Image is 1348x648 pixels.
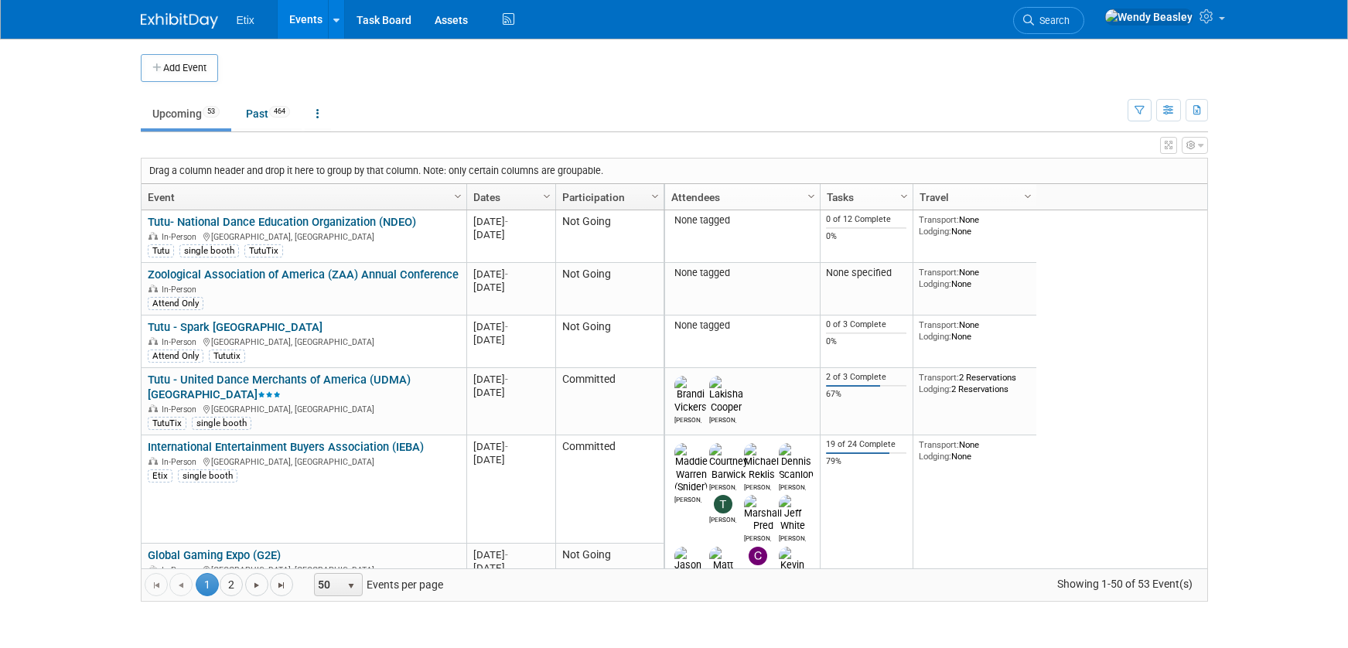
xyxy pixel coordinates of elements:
[749,547,767,565] img: Chris Battaglino
[505,268,508,280] span: -
[744,532,771,542] div: Marshall Pred
[779,532,806,542] div: Jeff White
[779,443,814,480] img: Dennis Scanlon
[148,230,459,243] div: [GEOGRAPHIC_DATA], [GEOGRAPHIC_DATA]
[826,231,906,242] div: 0%
[1019,184,1036,207] a: Column Settings
[345,580,357,592] span: select
[145,573,168,596] a: Go to the first page
[779,547,806,584] img: Kevin Curley
[709,547,736,584] img: Matt Price
[449,184,466,207] a: Column Settings
[473,386,548,399] div: [DATE]
[192,417,251,429] div: single booth
[671,319,814,332] div: None tagged
[237,14,254,26] span: Etix
[203,106,220,118] span: 53
[148,337,158,345] img: In-Person Event
[473,228,548,241] div: [DATE]
[141,54,218,82] button: Add Event
[826,389,906,400] div: 67%
[555,210,664,263] td: Not Going
[562,184,654,210] a: Participation
[647,184,664,207] a: Column Settings
[779,481,806,491] div: Dennis Scanlon
[141,99,231,128] a: Upcoming53
[505,441,508,452] span: -
[803,184,820,207] a: Column Settings
[473,561,548,575] div: [DATE]
[196,573,219,596] span: 1
[244,244,283,257] div: TutuTix
[709,443,748,480] img: Courtney Barwick
[473,453,548,466] div: [DATE]
[162,404,201,414] span: In-Person
[714,495,732,513] img: Travis Janovich
[142,159,1207,183] div: Drag a column header and drop it here to group by that column. Note: only certain columns are gro...
[1104,9,1193,26] img: Wendy Beasley
[505,216,508,227] span: -
[148,285,158,292] img: In-Person Event
[148,548,281,562] a: Global Gaming Expo (G2E)
[178,469,237,482] div: single booth
[148,320,322,334] a: Tutu - Spark [GEOGRAPHIC_DATA]
[473,373,548,386] div: [DATE]
[826,319,906,330] div: 0 of 3 Complete
[555,315,664,368] td: Not Going
[919,226,951,237] span: Lodging:
[555,263,664,315] td: Not Going
[709,513,736,524] div: Travis Janovich
[555,368,664,435] td: Committed
[473,320,548,333] div: [DATE]
[649,190,661,203] span: Column Settings
[919,384,951,394] span: Lodging:
[162,232,201,242] span: In-Person
[555,544,664,596] td: Not Going
[148,563,459,576] div: [GEOGRAPHIC_DATA], [GEOGRAPHIC_DATA]
[148,457,158,465] img: In-Person Event
[541,190,553,203] span: Column Settings
[473,333,548,346] div: [DATE]
[473,184,545,210] a: Dates
[148,215,416,229] a: Tutu- National Dance Education Organization (NDEO)
[148,402,459,415] div: [GEOGRAPHIC_DATA], [GEOGRAPHIC_DATA]
[919,214,959,225] span: Transport:
[744,565,771,575] div: Chris Battaglino
[473,268,548,281] div: [DATE]
[251,579,263,592] span: Go to the next page
[826,214,906,225] div: 0 of 12 Complete
[1043,573,1206,595] span: Showing 1-50 of 53 Event(s)
[744,495,782,532] img: Marshall Pred
[744,481,771,491] div: Michael Reklis
[473,548,548,561] div: [DATE]
[805,190,817,203] span: Column Settings
[671,267,814,279] div: None tagged
[744,443,779,480] img: Michael Reklis
[919,439,959,450] span: Transport:
[150,579,162,592] span: Go to the first page
[538,184,555,207] a: Column Settings
[898,190,910,203] span: Column Settings
[919,319,959,330] span: Transport:
[896,184,913,207] a: Column Settings
[452,190,464,203] span: Column Settings
[1034,15,1070,26] span: Search
[555,435,664,544] td: Committed
[473,440,548,453] div: [DATE]
[674,493,701,503] div: Maddie Warren (Snider)
[162,285,201,295] span: In-Person
[148,268,459,281] a: Zoological Association of America (ZAA) Annual Conference
[148,417,186,429] div: TutuTix
[148,455,459,468] div: [GEOGRAPHIC_DATA], [GEOGRAPHIC_DATA]
[919,267,1030,289] div: None None
[826,336,906,347] div: 0%
[674,376,707,413] img: Brandi Vickers
[179,244,239,257] div: single booth
[671,214,814,227] div: None tagged
[826,456,906,467] div: 79%
[269,106,290,118] span: 464
[148,350,203,362] div: Attend Only
[220,573,243,596] a: 2
[245,573,268,596] a: Go to the next page
[473,215,548,228] div: [DATE]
